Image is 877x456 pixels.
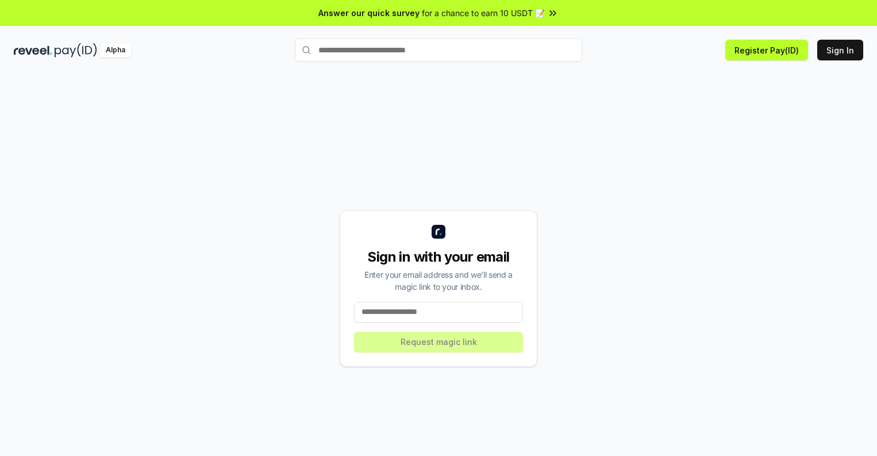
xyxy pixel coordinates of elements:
span: for a chance to earn 10 USDT 📝 [422,7,545,19]
button: Sign In [817,40,863,60]
span: Answer our quick survey [318,7,420,19]
img: pay_id [55,43,97,58]
button: Register Pay(ID) [725,40,808,60]
img: logo_small [432,225,445,239]
div: Sign in with your email [354,248,523,266]
div: Alpha [99,43,132,58]
div: Enter your email address and we’ll send a magic link to your inbox. [354,269,523,293]
img: reveel_dark [14,43,52,58]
